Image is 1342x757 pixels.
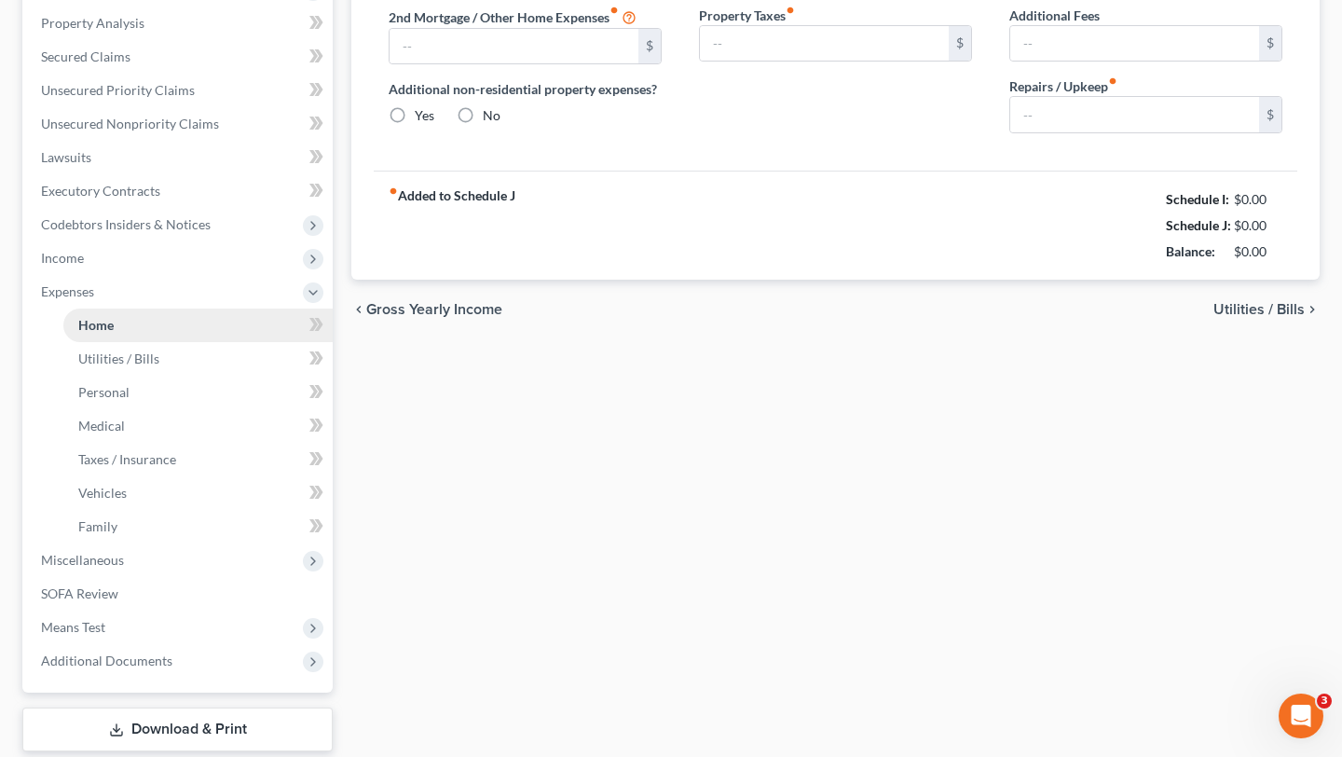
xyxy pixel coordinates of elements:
span: Lawsuits [41,149,91,165]
label: Additional Fees [1009,6,1100,25]
input: -- [1010,26,1259,62]
span: Personal [78,384,130,400]
input: -- [700,26,949,62]
input: -- [390,29,638,64]
span: Codebtors Insiders & Notices [41,216,211,232]
span: Unsecured Nonpriority Claims [41,116,219,131]
i: chevron_right [1305,302,1320,317]
iframe: Intercom live chat [1279,694,1323,738]
label: Repairs / Upkeep [1009,76,1117,96]
a: Personal [63,376,333,409]
span: Means Test [41,619,105,635]
i: fiber_manual_record [389,186,398,196]
label: Additional non-residential property expenses? [389,79,662,99]
span: Executory Contracts [41,183,160,199]
div: $ [638,29,661,64]
div: $0.00 [1234,242,1283,261]
span: Utilities / Bills [78,351,159,366]
span: Property Analysis [41,15,144,31]
a: Property Analysis [26,7,333,40]
a: Home [63,309,333,342]
a: Taxes / Insurance [63,443,333,476]
div: $ [1259,26,1281,62]
strong: Schedule J: [1166,217,1231,233]
a: Utilities / Bills [63,342,333,376]
span: Taxes / Insurance [78,451,176,467]
div: $0.00 [1234,190,1283,209]
span: Gross Yearly Income [366,302,502,317]
span: Vehicles [78,485,127,501]
button: chevron_left Gross Yearly Income [351,302,502,317]
a: Vehicles [63,476,333,510]
span: 3 [1317,694,1332,709]
span: Additional Documents [41,653,172,668]
i: chevron_left [351,302,366,317]
a: Unsecured Priority Claims [26,74,333,107]
a: Unsecured Nonpriority Claims [26,107,333,141]
span: Expenses [41,283,94,299]
strong: Balance: [1166,243,1215,259]
label: Yes [415,106,434,125]
a: Lawsuits [26,141,333,174]
div: $0.00 [1234,216,1283,235]
label: Property Taxes [699,6,795,25]
span: Unsecured Priority Claims [41,82,195,98]
span: Secured Claims [41,48,130,64]
a: Medical [63,409,333,443]
span: Family [78,518,117,534]
a: SOFA Review [26,577,333,611]
strong: Schedule I: [1166,191,1229,207]
i: fiber_manual_record [786,6,795,15]
label: 2nd Mortgage / Other Home Expenses [389,6,637,28]
a: Download & Print [22,708,333,751]
span: Home [78,317,114,333]
span: Medical [78,418,125,434]
input: -- [1010,97,1259,132]
button: Utilities / Bills chevron_right [1213,302,1320,317]
span: Income [41,250,84,266]
span: Utilities / Bills [1213,302,1305,317]
a: Family [63,510,333,544]
a: Secured Claims [26,40,333,74]
a: Executory Contracts [26,174,333,208]
div: $ [1259,97,1281,132]
i: fiber_manual_record [1108,76,1117,86]
span: SOFA Review [41,585,118,601]
label: No [483,106,500,125]
i: fiber_manual_record [609,6,619,15]
strong: Added to Schedule J [389,186,515,265]
div: $ [949,26,971,62]
span: Miscellaneous [41,552,124,568]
